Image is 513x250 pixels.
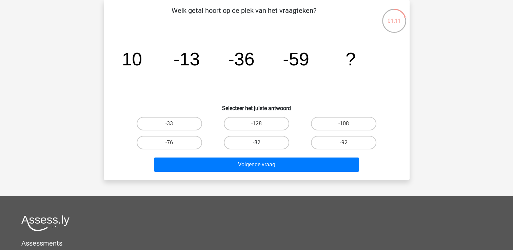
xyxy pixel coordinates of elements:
[154,158,359,172] button: Volgende vraag
[173,49,200,69] tspan: -13
[228,49,254,69] tspan: -36
[224,136,289,149] label: -82
[115,100,399,111] h6: Selecteer het juiste antwoord
[115,5,373,26] p: Welk getal hoort op de plek van het vraagteken?
[21,239,492,247] h5: Assessments
[311,117,376,130] label: -108
[137,136,202,149] label: -76
[21,215,70,231] img: Assessly logo
[224,117,289,130] label: -128
[381,8,407,25] div: 01:11
[311,136,376,149] label: -92
[283,49,309,69] tspan: -59
[122,49,142,69] tspan: 10
[346,49,356,69] tspan: ?
[137,117,202,130] label: -33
